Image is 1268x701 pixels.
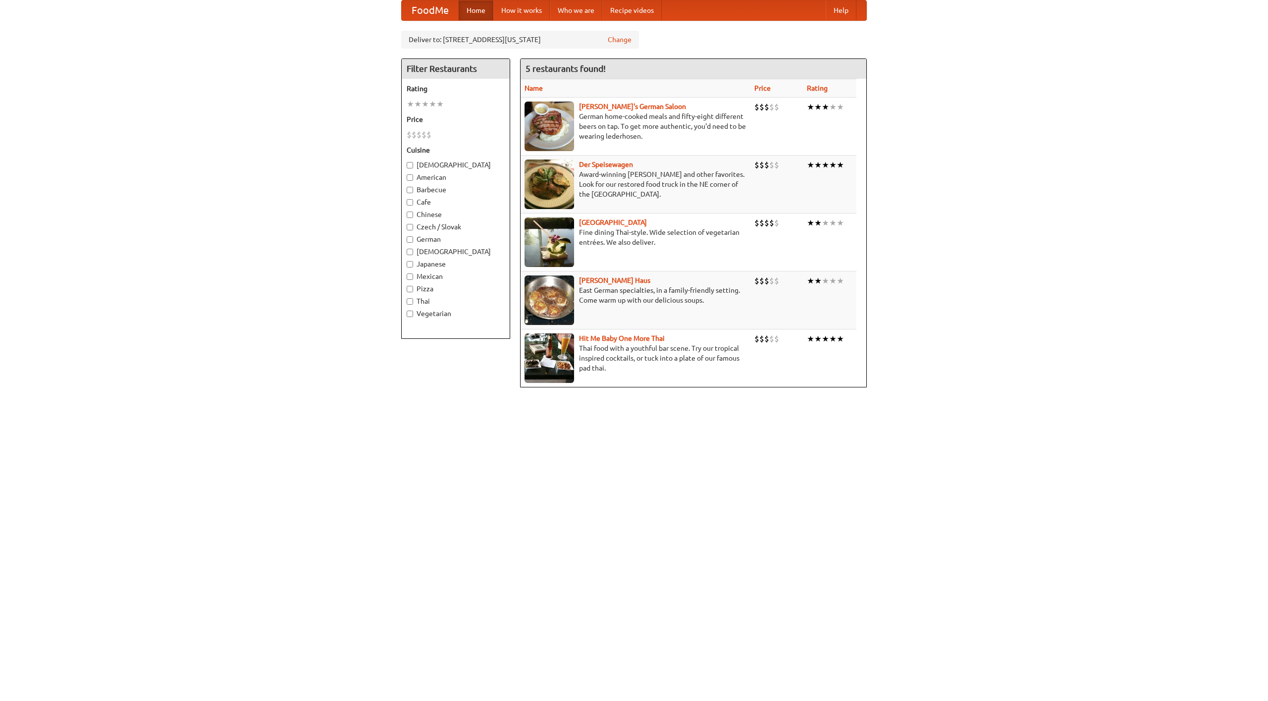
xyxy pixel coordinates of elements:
li: ★ [814,275,822,286]
a: Who we are [550,0,602,20]
li: ★ [829,160,837,170]
li: $ [759,275,764,286]
label: Pizza [407,284,505,294]
li: $ [754,160,759,170]
a: Price [754,84,771,92]
input: [DEMOGRAPHIC_DATA] [407,162,413,168]
li: $ [754,217,759,228]
li: ★ [814,217,822,228]
li: ★ [822,217,829,228]
li: ★ [807,333,814,344]
a: [GEOGRAPHIC_DATA] [579,218,647,226]
li: $ [412,129,417,140]
img: kohlhaus.jpg [525,275,574,325]
li: $ [422,129,426,140]
li: ★ [422,99,429,109]
li: $ [764,333,769,344]
li: $ [774,333,779,344]
li: $ [759,217,764,228]
label: [DEMOGRAPHIC_DATA] [407,160,505,170]
label: Chinese [407,210,505,219]
label: American [407,172,505,182]
li: $ [764,102,769,112]
input: Cafe [407,199,413,206]
li: $ [754,275,759,286]
h5: Rating [407,84,505,94]
a: Name [525,84,543,92]
li: ★ [814,102,822,112]
input: Mexican [407,273,413,280]
li: ★ [407,99,414,109]
li: $ [407,129,412,140]
li: $ [774,102,779,112]
a: Recipe videos [602,0,662,20]
input: Thai [407,298,413,305]
li: $ [754,102,759,112]
div: Deliver to: [STREET_ADDRESS][US_STATE] [401,31,639,49]
li: ★ [822,102,829,112]
label: Thai [407,296,505,306]
a: Home [459,0,493,20]
img: speisewagen.jpg [525,160,574,209]
a: How it works [493,0,550,20]
a: [PERSON_NAME]'s German Saloon [579,103,686,110]
a: [PERSON_NAME] Haus [579,276,650,284]
input: American [407,174,413,181]
li: ★ [822,160,829,170]
li: $ [774,160,779,170]
input: [DEMOGRAPHIC_DATA] [407,249,413,255]
li: ★ [814,160,822,170]
li: $ [769,333,774,344]
li: ★ [807,160,814,170]
li: $ [754,333,759,344]
li: $ [759,160,764,170]
li: ★ [807,275,814,286]
li: $ [769,102,774,112]
label: Mexican [407,271,505,281]
li: ★ [837,275,844,286]
li: ★ [837,160,844,170]
li: ★ [822,333,829,344]
label: Cafe [407,197,505,207]
li: ★ [829,333,837,344]
img: esthers.jpg [525,102,574,151]
li: $ [759,102,764,112]
li: $ [769,217,774,228]
li: ★ [829,275,837,286]
p: German home-cooked meals and fifty-eight different beers on tap. To get more authentic, you'd nee... [525,111,746,141]
li: $ [417,129,422,140]
input: German [407,236,413,243]
h5: Cuisine [407,145,505,155]
a: Der Speisewagen [579,161,633,168]
a: Rating [807,84,828,92]
li: ★ [807,217,814,228]
input: Japanese [407,261,413,268]
input: Pizza [407,286,413,292]
input: Czech / Slovak [407,224,413,230]
p: East German specialties, in a family-friendly setting. Come warm up with our delicious soups. [525,285,746,305]
a: Hit Me Baby One More Thai [579,334,665,342]
li: ★ [837,217,844,228]
img: satay.jpg [525,217,574,267]
label: Vegetarian [407,309,505,319]
label: Japanese [407,259,505,269]
li: $ [774,217,779,228]
li: ★ [436,99,444,109]
li: $ [764,275,769,286]
p: Award-winning [PERSON_NAME] and other favorites. Look for our restored food truck in the NE corne... [525,169,746,199]
li: $ [426,129,431,140]
input: Chinese [407,212,413,218]
li: ★ [429,99,436,109]
p: Fine dining Thai-style. Wide selection of vegetarian entrées. We also deliver. [525,227,746,247]
label: German [407,234,505,244]
li: $ [759,333,764,344]
ng-pluralize: 5 restaurants found! [526,64,606,73]
li: ★ [822,275,829,286]
li: ★ [837,333,844,344]
li: $ [764,217,769,228]
h4: Filter Restaurants [402,59,510,79]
